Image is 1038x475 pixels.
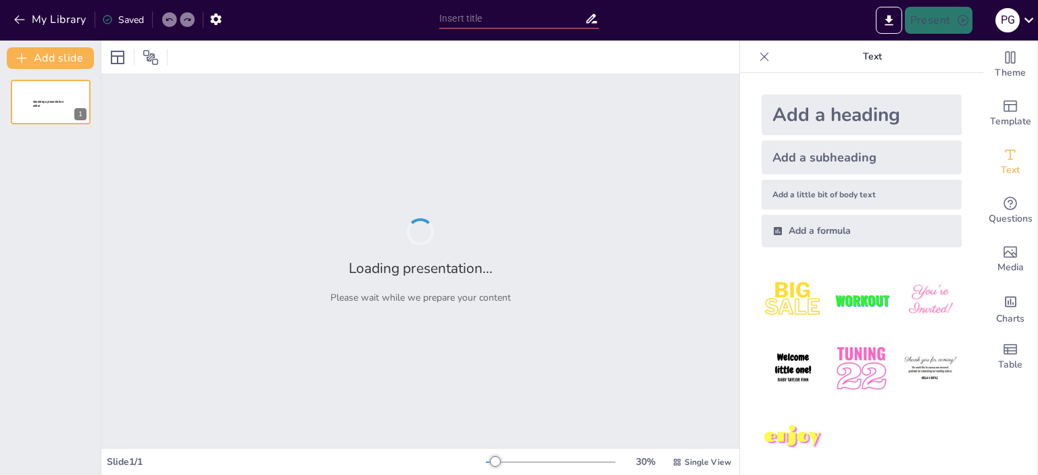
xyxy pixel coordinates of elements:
div: Add ready made slides [983,89,1037,138]
img: 4.jpeg [762,337,824,400]
div: Slide 1 / 1 [107,455,486,468]
span: Media [997,260,1024,275]
span: Sendsteps presentation editor [33,100,64,107]
div: Add a little bit of body text [762,180,962,209]
div: P G [995,8,1020,32]
div: Add images, graphics, shapes or video [983,235,1037,284]
span: Single View [685,457,731,468]
div: 1 [74,108,86,120]
div: Layout [107,47,128,68]
img: 3.jpeg [899,269,962,332]
img: 5.jpeg [830,337,893,400]
div: Add a heading [762,95,962,135]
div: Add a table [983,332,1037,381]
button: My Library [10,9,92,30]
div: 1 [11,80,91,124]
span: Position [143,49,159,66]
span: Charts [996,311,1024,326]
button: Present [905,7,972,34]
div: Get real-time input from your audience [983,186,1037,235]
h2: Loading presentation... [349,259,493,278]
div: Add text boxes [983,138,1037,186]
img: 7.jpeg [762,406,824,469]
img: 1.jpeg [762,269,824,332]
div: Saved [102,14,144,26]
div: Change the overall theme [983,41,1037,89]
div: Add a formula [762,215,962,247]
span: Table [998,357,1022,372]
button: P G [995,7,1020,34]
input: Insert title [439,9,585,28]
div: 30 % [629,455,662,468]
button: Add slide [7,47,94,69]
div: Add a subheading [762,141,962,174]
p: Text [775,41,970,73]
span: Theme [995,66,1026,80]
div: Add charts and graphs [983,284,1037,332]
p: Please wait while we prepare your content [330,291,511,304]
img: 6.jpeg [899,337,962,400]
span: Questions [989,211,1033,226]
span: Text [1001,163,1020,178]
span: Template [990,114,1031,129]
img: 2.jpeg [830,269,893,332]
button: Export to PowerPoint [876,7,902,34]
